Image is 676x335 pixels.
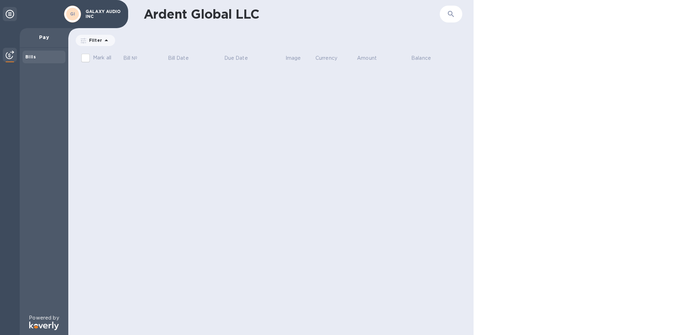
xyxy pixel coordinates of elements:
[29,314,59,322] p: Powered by
[29,322,59,330] img: Logo
[411,54,431,62] p: Balance
[123,54,138,62] p: Bill №
[357,54,386,62] span: Amount
[315,54,337,62] p: Currency
[168,54,189,62] p: Bill Date
[25,54,36,59] b: Bills
[224,54,257,62] span: Due Date
[286,54,301,62] p: Image
[70,11,75,17] b: GI
[93,54,111,62] p: Mark all
[411,54,440,62] span: Balance
[357,54,377,62] p: Amount
[144,7,440,21] h1: Ardent Global LLC
[86,9,121,19] p: GALAXY AUDIO INC
[86,37,102,43] p: Filter
[168,54,198,62] span: Bill Date
[224,54,248,62] p: Due Date
[123,54,147,62] span: Bill №
[25,34,63,41] p: Pay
